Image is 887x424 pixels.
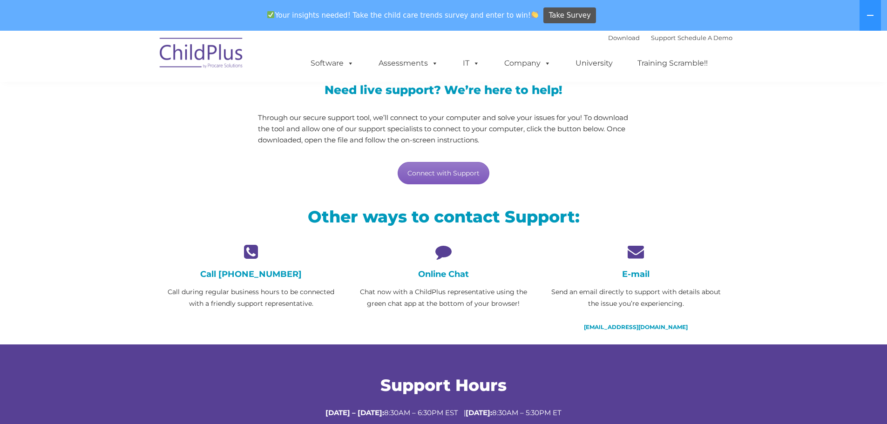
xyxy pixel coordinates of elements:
a: Software [301,54,363,73]
p: Through our secure support tool, we’ll connect to your computer and solve your issues for you! To... [258,112,629,146]
span: 8:30AM – 6:30PM EST | 8:30AM – 5:30PM ET [325,408,562,417]
p: Send an email directly to support with details about the issue you’re experiencing. [547,286,725,310]
a: Training Scramble!! [628,54,717,73]
h2: Other ways to contact Support: [162,206,725,227]
a: [EMAIL_ADDRESS][DOMAIN_NAME] [584,323,688,330]
img: 👏 [531,11,538,18]
strong: [DATE]: [466,408,492,417]
a: Schedule A Demo [677,34,732,41]
strong: [DATE] – [DATE]: [325,408,384,417]
h4: Online Chat [354,269,533,279]
span: Take Survey [549,7,591,24]
span: Your insights needed! Take the child care trends survey and enter to win! [264,6,542,24]
a: Assessments [369,54,447,73]
h4: E-mail [547,269,725,279]
a: Company [495,54,560,73]
img: ChildPlus by Procare Solutions [155,31,248,78]
p: Call during regular business hours to be connected with a friendly support representative. [162,286,340,310]
a: University [566,54,622,73]
h3: Need live support? We’re here to help! [258,84,629,96]
font: | [608,34,732,41]
a: IT [454,54,489,73]
a: Download [608,34,640,41]
a: Connect with Support [398,162,489,184]
img: ✅ [267,11,274,18]
h4: Call [PHONE_NUMBER] [162,269,340,279]
a: Take Survey [543,7,596,24]
a: Support [651,34,676,41]
p: Chat now with a ChildPlus representative using the green chat app at the bottom of your browser! [354,286,533,310]
span: Support Hours [380,375,507,395]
